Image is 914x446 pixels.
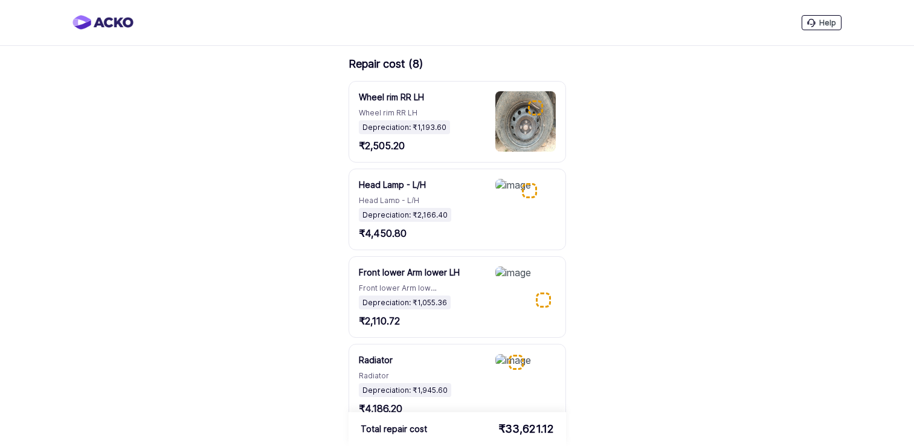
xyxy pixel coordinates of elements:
div: Radiator [359,371,437,378]
img: horizontal-gradient.png [72,15,134,30]
div: Depreciation: ₹1,945.60 [359,383,451,397]
div: Total repair cost [361,422,427,436]
div: Front lower Arm lower LH [359,283,437,291]
div: Wheel rim RR LH [359,91,424,103]
img: image [495,179,531,191]
div: Head Lamp - L/H [359,179,426,191]
div: ₹33,621.12 [498,422,554,436]
div: ₹2,505.20 [359,139,420,152]
div: Repair cost (8) [349,57,566,71]
span: Help [819,18,836,27]
div: Front lower Arm lower LH [359,267,460,279]
div: Radiator [359,354,393,366]
img: image [495,267,531,279]
div: ₹4,186.20 [359,402,420,415]
div: Depreciation: ₹1,055.36 [359,296,451,309]
div: Head Lamp - L/H [359,196,437,203]
img: image [495,354,531,366]
div: ₹4,450.80 [359,227,420,240]
img: image [495,91,556,152]
div: Depreciation: ₹2,166.40 [359,208,451,222]
div: Depreciation: ₹1,193.60 [359,120,450,134]
div: Wheel rim RR LH [359,108,437,115]
div: ₹2,110.72 [359,314,420,328]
